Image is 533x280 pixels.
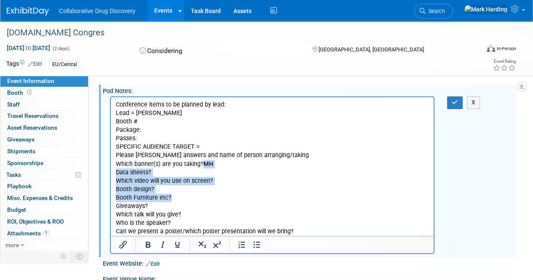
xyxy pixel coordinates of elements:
[235,239,249,251] button: Numbered list
[7,7,49,16] img: ExhibitDay
[318,46,423,53] span: [GEOGRAPHIC_DATA], [GEOGRAPHIC_DATA]
[25,89,33,96] span: Booth not reserved yet
[28,61,42,67] a: Edit
[0,146,88,157] a: Shipments
[7,77,54,84] span: Event Information
[0,110,88,122] a: Travel Reservations
[0,204,88,216] a: Budget
[59,8,135,14] span: Collaborative Drug Discovery
[50,60,80,69] div: EU/Central
[195,239,209,251] button: Subscript
[155,239,170,251] button: Italic
[0,157,88,169] a: Sponsorships
[7,101,20,108] span: Staff
[0,87,88,99] a: Booth
[414,4,453,19] a: Search
[467,96,480,109] button: X
[7,206,26,213] span: Budget
[464,5,508,14] img: Mark Harding
[0,228,88,239] a: Attachments1
[493,59,516,64] div: Event Rating
[116,239,130,251] button: Insert/edit link
[52,46,70,51] span: (2 days)
[0,75,88,87] a: Event Information
[7,136,35,143] span: Giveaways
[146,261,160,267] a: Edit
[56,251,71,262] td: Personalize Event Tab Strip
[5,242,19,248] span: more
[7,230,49,237] span: Attachments
[71,251,88,262] td: Toggle Event Tabs
[487,45,495,52] img: Format-Inperson.png
[0,181,88,192] a: Playbook
[0,216,88,227] a: ROI, Objectives & ROO
[7,218,64,225] span: ROI, Objectives & ROO
[24,45,32,51] span: to
[6,59,42,69] td: Tags
[0,99,88,110] a: Staff
[210,239,224,251] button: Superscript
[7,183,32,189] span: Playbook
[6,44,51,52] span: [DATE] [DATE]
[0,192,88,204] a: Misc. Expenses & Credits
[170,239,185,251] button: Underline
[137,44,298,59] div: Considering
[7,160,43,166] span: Sponsorships
[43,230,49,236] span: 1
[7,195,73,201] span: Misc. Expenses & Credits
[0,122,88,133] a: Asset Reservations
[103,85,516,95] div: Pod Notes:
[7,148,35,155] span: Shipments
[6,171,21,178] span: Tasks
[7,89,33,96] span: Booth
[426,8,445,14] span: Search
[7,112,59,119] span: Travel Reservations
[442,44,516,56] div: Event Format
[103,257,516,268] div: Event Website:
[0,240,88,251] a: more
[111,97,434,236] iframe: Rich Text Area
[0,169,88,181] a: Tasks
[7,124,57,131] span: Asset Reservations
[0,134,88,145] a: Giveaways
[496,45,516,52] div: In-Person
[141,239,155,251] button: Bold
[4,25,473,40] div: [DOMAIN_NAME] Congres
[249,239,264,251] button: Bullet list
